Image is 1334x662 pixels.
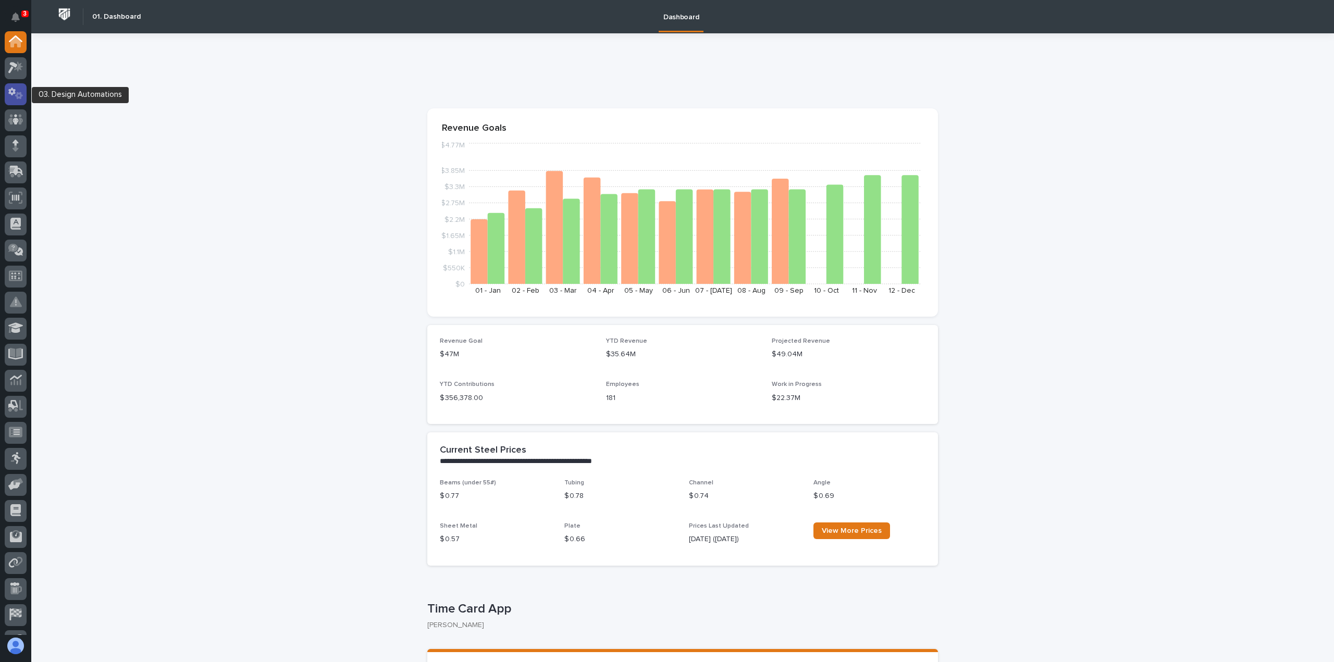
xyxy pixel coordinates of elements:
h2: Current Steel Prices [440,445,526,456]
text: 01 - Jan [475,287,501,294]
tspan: $4.77M [440,142,465,149]
p: $ 0.57 [440,534,552,545]
span: Projected Revenue [772,338,830,344]
tspan: $0 [455,281,465,288]
div: Notifications3 [13,13,27,29]
span: Sheet Metal [440,523,477,529]
p: $ 0.66 [564,534,676,545]
tspan: $3.3M [444,183,465,191]
text: 09 - Sep [774,287,804,294]
a: View More Prices [813,522,890,539]
p: $ 356,378.00 [440,393,594,404]
span: View More Prices [822,527,882,534]
p: $ 0.69 [813,491,925,502]
p: $ 0.78 [564,491,676,502]
p: $22.37M [772,393,925,404]
tspan: $550K [443,264,465,271]
text: 06 - Jun [662,287,690,294]
h2: 01. Dashboard [92,13,141,21]
text: 12 - Dec [888,287,915,294]
text: 07 - [DATE] [695,287,732,294]
p: [DATE] ([DATE]) [689,534,801,545]
span: YTD Revenue [606,338,647,344]
span: Tubing [564,480,584,486]
span: Prices Last Updated [689,523,749,529]
span: YTD Contributions [440,381,495,388]
tspan: $1.1M [448,248,465,255]
p: $ 0.77 [440,491,552,502]
tspan: $3.85M [440,167,465,174]
span: Beams (under 55#) [440,480,496,486]
span: Revenue Goal [440,338,483,344]
p: $35.64M [606,349,760,360]
p: 3 [23,10,27,17]
span: Plate [564,523,580,529]
text: 11 - Nov [852,287,877,294]
tspan: $2.75M [441,199,465,207]
span: Work in Progress [772,381,822,388]
tspan: $1.65M [441,232,465,239]
p: $ 0.74 [689,491,801,502]
span: Channel [689,480,713,486]
tspan: $2.2M [444,216,465,223]
span: Angle [813,480,831,486]
button: Notifications [5,6,27,28]
p: Revenue Goals [442,123,923,134]
text: 04 - Apr [587,287,614,294]
p: $49.04M [772,349,925,360]
p: [PERSON_NAME] [427,621,930,630]
span: Employees [606,381,639,388]
img: Workspace Logo [55,5,74,24]
text: 10 - Oct [814,287,839,294]
button: users-avatar [5,635,27,657]
p: Time Card App [427,602,934,617]
p: $47M [440,349,594,360]
text: 08 - Aug [737,287,765,294]
p: 181 [606,393,760,404]
text: 05 - May [624,287,653,294]
text: 02 - Feb [512,287,539,294]
text: 03 - Mar [549,287,577,294]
